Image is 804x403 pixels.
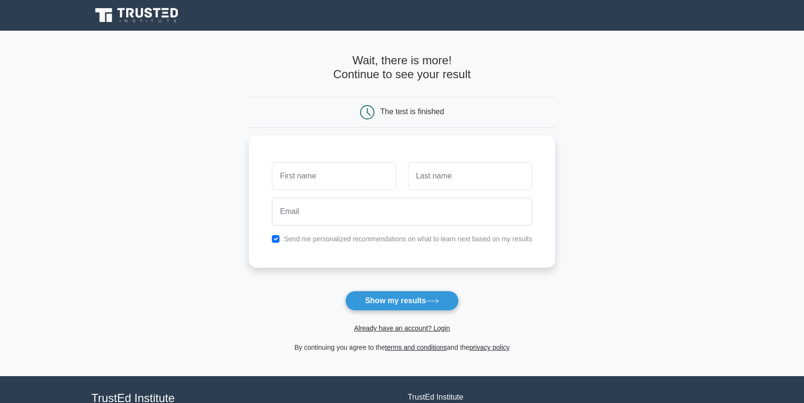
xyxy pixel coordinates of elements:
[380,107,444,116] div: The test is finished
[272,162,396,190] input: First name
[469,344,510,351] a: privacy policy
[354,324,450,332] a: Already have an account? Login
[408,162,532,190] input: Last name
[385,344,447,351] a: terms and conditions
[243,342,561,353] div: By continuing you agree to the and the
[345,291,458,311] button: Show my results
[249,54,555,82] h4: Wait, there is more! Continue to see your result
[272,198,532,225] input: Email
[284,235,532,243] label: Send me personalized recommendations on what to learn next based on my results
